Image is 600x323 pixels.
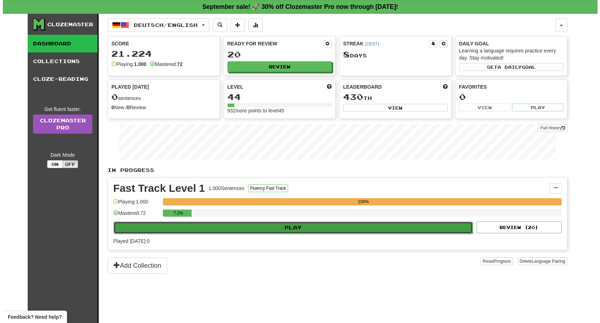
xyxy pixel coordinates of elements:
button: Search sentences [210,18,224,32]
button: Deutsch/English [105,18,207,32]
button: ResetProgress [478,257,510,265]
button: More stats [246,18,260,32]
span: Played [DATE] [109,83,146,90]
strong: 0 [109,105,111,110]
div: Streak [340,40,426,47]
strong: 0 [124,105,127,110]
div: 21.224 [109,49,213,58]
div: Daily Goal [456,40,561,47]
button: Off [60,160,75,168]
button: Fluency Fast Track [245,184,285,192]
div: Playing: 1.000 [110,198,156,210]
div: Learning a language requires practice every day. Stay motivated! [456,47,561,61]
div: Mastered: 72 [110,210,156,221]
div: Dark Mode [30,151,89,158]
span: Level [225,83,241,90]
div: Day s [340,50,445,59]
button: On [44,160,60,168]
div: Clozemaster [44,21,90,28]
strong: 1.000 [131,61,144,67]
div: Favorites [456,83,561,90]
span: Deutsch / English [131,22,195,28]
div: Playing: [109,61,144,68]
button: Review [225,61,329,72]
div: 20 [225,50,329,59]
button: Review (20) [474,221,559,233]
button: View [340,104,445,112]
span: 8 [340,49,347,59]
button: Add Collection [105,257,164,274]
span: Leaderboard [340,83,379,90]
a: Collections [25,52,95,70]
div: 44 [225,93,329,101]
span: 0 [109,92,115,102]
div: Score [109,40,213,47]
div: 1.000 Sentences [206,185,242,192]
a: (CEST) [362,41,376,46]
a: Dashboard [25,35,95,52]
div: 0 [456,93,561,101]
strong: September sale! 🚀 30% off Clozemaster Pro now through [DATE]! [199,3,395,10]
span: Played [DATE]: 0 [110,238,147,244]
div: 100% [162,198,559,205]
button: Play [111,222,470,234]
div: 932 more points to level 45 [225,107,329,114]
strong: 72 [174,61,180,67]
button: Add sentence to collection [228,18,242,32]
span: a daily [495,65,519,69]
div: Get fluent faster. [30,106,89,113]
button: DeleteLanguage Pairing [514,257,565,265]
span: This week in points, UTC [440,83,445,90]
div: sentences [109,93,213,102]
button: View [456,104,508,111]
span: Language Pairing [529,259,562,264]
div: Ready for Review [225,40,321,47]
a: Cloze-Reading [25,70,95,88]
span: 430 [340,92,360,102]
p: In Progress [105,167,565,174]
span: Score more points to level up [324,83,329,90]
div: th [340,93,445,102]
span: Progress [491,259,508,264]
button: Seta dailygoal [456,63,561,71]
button: Play [509,104,561,111]
a: ClozemasterPro [30,115,89,134]
div: Mastered: [147,61,180,68]
div: 7.2% [162,210,189,217]
div: Fast Track Level 1 [110,183,202,194]
button: Full History [535,124,565,132]
div: New / Review [109,104,213,111]
span: Open feedback widget [5,313,59,321]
